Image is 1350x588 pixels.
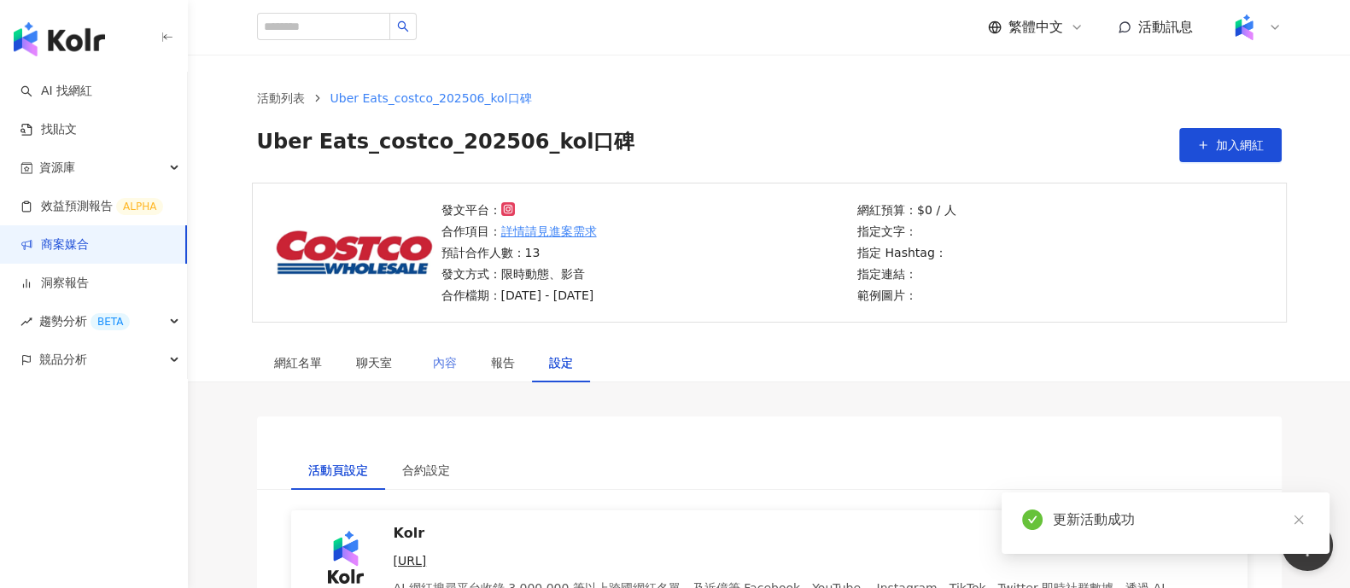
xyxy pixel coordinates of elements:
span: 競品分析 [39,341,87,379]
div: 活動頁設定 [308,461,368,480]
div: 報告 [491,353,515,372]
span: rise [20,316,32,328]
span: 活動訊息 [1138,19,1193,35]
span: 加入網紅 [1216,138,1264,152]
p: 範例圖片： [857,286,956,305]
span: 聊天室 [356,357,399,369]
div: 設定 [549,353,573,372]
div: 更新活動成功 [1053,509,1309,530]
img: 詳情請見進案需求 [270,207,436,299]
span: close [1293,514,1305,526]
p: Kolr [394,524,1167,543]
span: search [397,20,409,32]
img: Kolr%20app%20icon%20%281%29.png [1228,11,1260,44]
p: 合作檔期：[DATE] - [DATE] [441,286,597,305]
a: searchAI 找網紅 [20,83,92,100]
a: [URL] [394,553,1167,570]
p: 發文平台： [441,201,597,219]
a: 效益預測報告ALPHA [20,198,163,215]
p: 指定文字： [857,222,956,241]
span: check-circle [1022,509,1043,530]
span: 資源庫 [39,148,75,187]
p: 發文方式：限時動態、影音 [441,265,597,283]
a: 詳情請見進案需求 [501,222,597,241]
button: 加入網紅 [1179,128,1282,162]
p: 合作項目： [441,222,597,241]
a: 商案媒合 [20,236,89,253]
span: Uber Eats_costco_202506_kol口碑 [257,128,635,162]
p: 網紅預算：$0 / 人 [857,201,956,219]
p: 預計合作人數：13 [441,243,597,262]
p: 指定連結： [857,265,956,283]
img: logo [14,22,105,56]
div: 內容 [433,353,457,372]
a: 活動列表 [254,89,308,108]
p: 指定 Hashtag： [857,243,956,262]
div: BETA [91,313,130,330]
div: 網紅名單 [274,353,322,372]
a: 找貼文 [20,121,77,138]
span: Uber Eats_costco_202506_kol口碑 [330,91,532,105]
a: 洞察報告 [20,275,89,292]
span: 繁體中文 [1008,18,1063,37]
span: 趨勢分析 [39,302,130,341]
div: 合約設定 [402,461,450,480]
